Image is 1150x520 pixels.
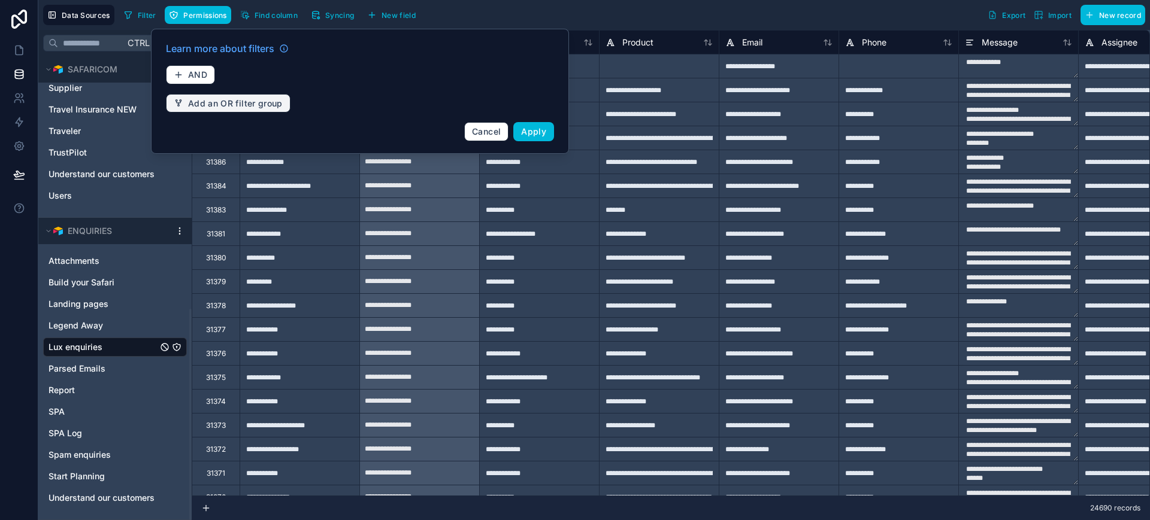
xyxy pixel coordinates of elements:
span: Users [49,190,72,202]
span: Supplier [49,82,82,94]
span: Travel Insurance NEW [49,104,137,115]
div: SPA Log [43,424,187,443]
div: 31375 [206,373,226,382]
button: Apply [513,122,554,141]
span: Spam enquiries [49,449,111,461]
button: Cancel [464,122,509,141]
span: Data Sources [62,11,110,20]
a: Legend Away [49,320,158,332]
a: Landing pages [49,298,158,310]
span: Export [1002,11,1025,20]
span: SPA Log [49,427,82,439]
span: Phone [862,37,886,48]
div: 31379 [206,277,226,287]
div: Spam enquiries [43,445,187,464]
div: 31384 [206,181,226,191]
a: Travel Insurance NEW [49,104,158,115]
div: 31383 [206,205,226,215]
span: Attachments [49,255,99,267]
button: Find column [236,6,302,24]
span: Understand our customers [49,492,155,504]
a: Users [49,190,158,202]
div: Understand our customers [43,488,187,507]
a: Understand our customers [49,168,158,180]
button: Data Sources [43,5,114,25]
div: 31377 [206,325,226,334]
span: ENQUIRIES [68,225,112,237]
div: TrustPilot [43,143,187,162]
a: Permissions [165,6,235,24]
button: Add an OR filter group [166,94,290,113]
div: SPA [43,402,187,421]
span: Syncing [325,11,354,20]
div: 31370 [206,492,226,502]
a: Parsed Emails [49,363,158,375]
span: SAFARICOM [68,63,117,75]
div: Supplier [43,78,187,98]
div: 31386 [206,157,226,167]
span: Build your Safari [49,276,114,288]
span: Parsed Emails [49,363,105,375]
div: Start Planning [43,467,187,486]
button: New record [1081,5,1145,25]
div: 31380 [206,253,226,263]
div: Parsed Emails [43,359,187,378]
span: Start Planning [49,470,105,482]
div: 31371 [207,469,225,478]
span: Understand our customers [49,168,155,180]
span: Landing pages [49,298,108,310]
button: Airtable LogoENQUIRIES [43,223,170,239]
span: Report [49,384,75,396]
a: Attachments [49,255,158,267]
a: Report [49,384,158,396]
a: Syncing [307,6,363,24]
a: Supplier [49,82,158,94]
span: TrustPilot [49,147,87,159]
div: Build your Safari [43,273,187,292]
span: Message [982,37,1018,48]
span: Add an OR filter group [188,98,283,109]
span: Ctrl [126,35,151,50]
a: Build your Safari [49,276,158,288]
button: Filter [119,6,161,24]
span: Permissions [183,11,226,20]
div: 31376 [206,349,226,358]
span: New record [1099,11,1141,20]
span: Apply [521,126,546,136]
div: Attachments [43,251,187,270]
span: 24690 records [1090,503,1140,513]
img: Airtable Logo [53,65,63,74]
span: Filter [138,11,156,20]
span: AND [188,69,207,80]
span: Learn more about filters [166,41,274,56]
span: Assignee [1101,37,1137,48]
span: Traveler [49,125,81,137]
a: Start Planning [49,470,158,482]
div: Lux enquiries [43,337,187,357]
div: Landing pages [43,294,187,314]
div: 31372 [206,445,226,454]
div: Understand our customers [43,165,187,184]
button: Airtable LogoSAFARICOM [43,61,170,78]
a: Lux enquiries [49,341,158,353]
a: Learn more about filters [166,41,289,56]
a: Traveler [49,125,158,137]
a: Spam enquiries [49,449,158,461]
button: Permissions [165,6,231,24]
button: Export [983,5,1030,25]
a: SPA [49,406,158,418]
div: 31378 [206,301,226,311]
div: Legend Away [43,316,187,335]
div: 31373 [206,421,226,430]
button: Import [1030,5,1076,25]
span: Lux enquiries [49,341,102,353]
div: 31374 [206,397,226,406]
button: New field [363,6,420,24]
div: 31381 [207,229,225,239]
div: Report [43,381,187,400]
a: New record [1076,5,1145,25]
span: Product [622,37,653,48]
div: Traveler [43,121,187,141]
span: New field [382,11,416,20]
span: Legend Away [49,320,103,332]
